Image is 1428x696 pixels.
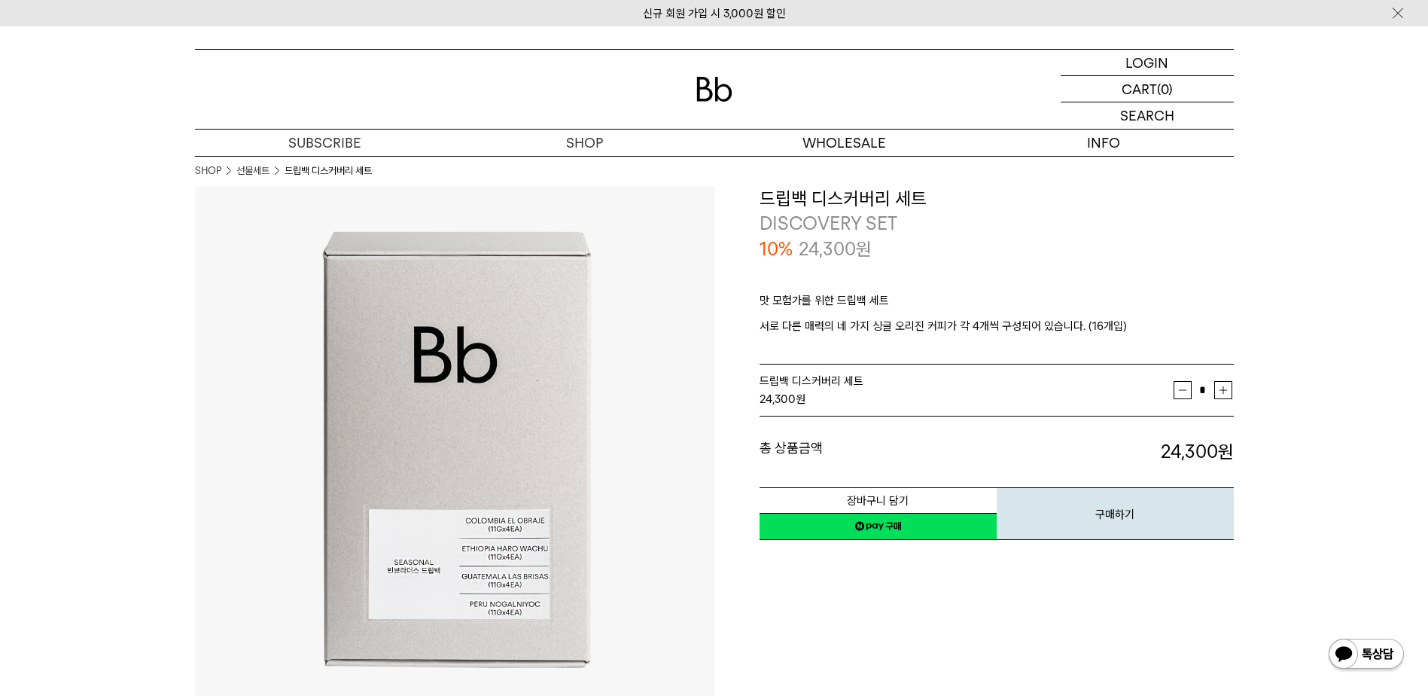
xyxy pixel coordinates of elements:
[760,186,1234,212] h3: 드립백 디스커버리 세트
[974,130,1234,156] p: INFO
[997,487,1234,540] button: 구매하기
[1218,441,1234,462] b: 원
[760,237,793,262] p: 10%
[643,7,786,20] a: 신규 회원 가입 시 3,000원 할인
[455,130,714,156] a: SHOP
[1122,76,1157,102] p: CART
[760,513,997,540] a: 새창
[1061,50,1234,76] a: LOGIN
[195,130,455,156] a: SUBSCRIBE
[195,163,221,179] a: SHOP
[1327,637,1405,673] img: 카카오톡 채널 1:1 채팅 버튼
[1214,381,1232,399] button: 증가
[285,163,372,179] li: 드립백 디스커버리 세트
[696,77,732,102] img: 로고
[1120,102,1174,129] p: SEARCH
[760,374,863,388] span: 드립백 디스커버리 세트
[760,392,796,406] strong: 24,300
[760,390,1174,408] div: 원
[1161,441,1234,462] strong: 24,300
[236,163,269,179] a: 선물세트
[760,317,1234,335] p: 서로 다른 매력의 네 가지 싱글 오리진 커피가 각 4개씩 구성되어 있습니다. (16개입)
[856,238,872,260] span: 원
[760,211,1234,237] p: DISCOVERY SET
[799,237,872,262] p: 24,300
[1125,50,1168,75] p: LOGIN
[1061,76,1234,102] a: CART (0)
[714,130,974,156] p: WHOLESALE
[760,439,997,465] dt: 총 상품금액
[1157,76,1173,102] p: (0)
[760,292,1234,317] p: 맛 모험가를 위한 드립백 세트
[760,487,997,514] button: 장바구니 담기
[1174,381,1192,399] button: 감소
